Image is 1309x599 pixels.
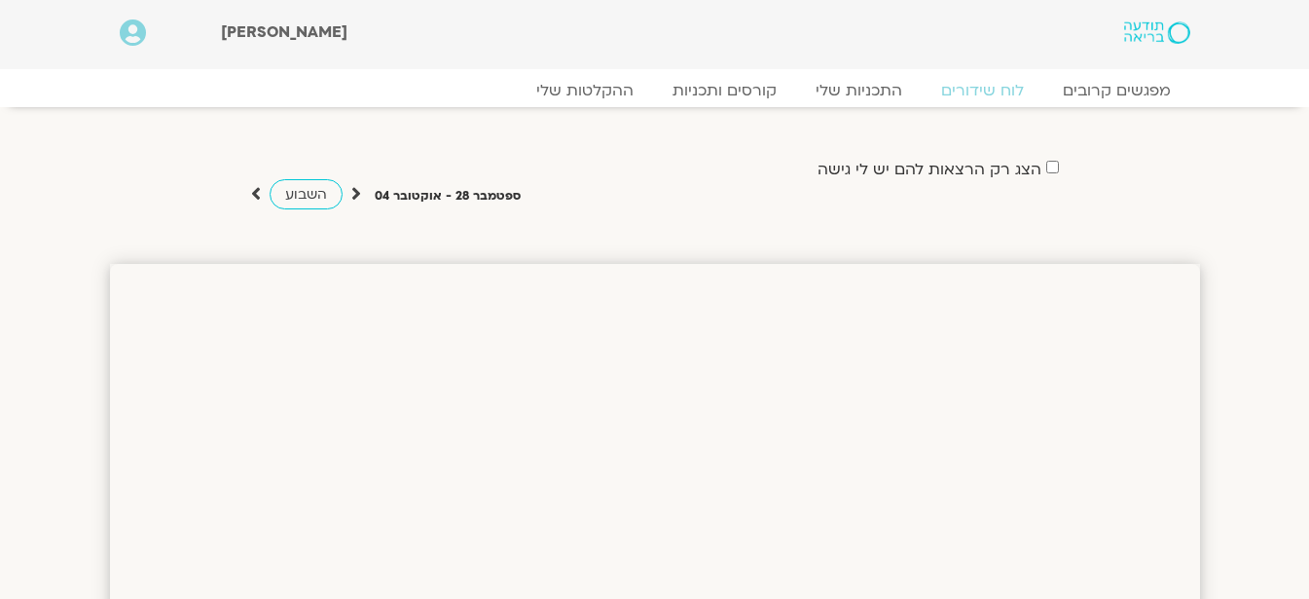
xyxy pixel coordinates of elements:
a: לוח שידורים [922,81,1043,100]
a: ההקלטות שלי [517,81,653,100]
span: השבוע [285,185,327,204]
span: [PERSON_NAME] [221,21,347,43]
a: התכניות שלי [796,81,922,100]
a: מפגשים קרובים [1043,81,1190,100]
nav: Menu [120,81,1190,100]
label: הצג רק הרצאות להם יש לי גישה [818,161,1041,178]
p: ספטמבר 28 - אוקטובר 04 [375,186,521,206]
a: השבוע [270,179,343,209]
a: קורסים ותכניות [653,81,796,100]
